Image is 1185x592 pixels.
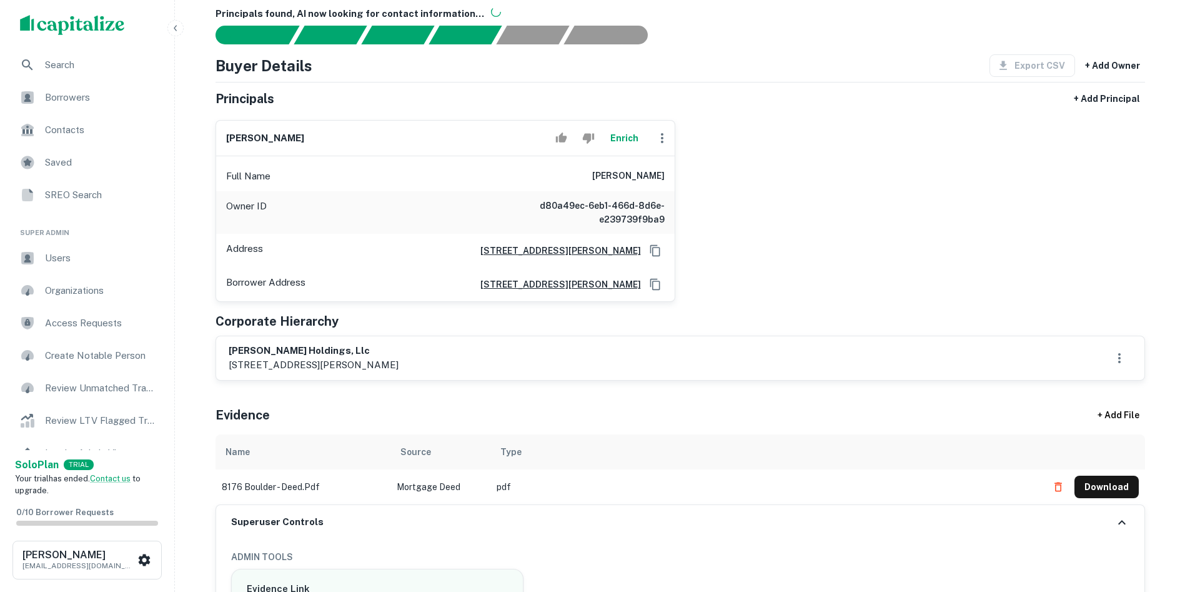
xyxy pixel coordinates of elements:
span: Users [45,251,157,266]
span: Organizations [45,283,157,298]
a: Borrowers [10,83,164,113]
a: SREO Search [10,180,164,210]
h6: [PERSON_NAME] [592,169,665,184]
button: Copy Address [646,275,665,294]
h6: [PERSON_NAME] [22,550,135,560]
span: Your trial has ended. to upgrade. [15,474,141,496]
h6: Superuser Controls [231,515,324,529]
a: Organizations [10,276,164,306]
div: + Add File [1075,404,1163,427]
h6: [PERSON_NAME] holdings, llc [229,344,399,358]
button: + Add Owner [1080,54,1145,77]
td: pdf [490,469,1041,504]
div: AI fulfillment process complete. [564,26,663,44]
h5: Principals [216,89,274,108]
p: [STREET_ADDRESS][PERSON_NAME] [229,358,399,373]
button: Copy Address [646,241,665,260]
a: Users [10,243,164,273]
span: SREO Search [45,188,157,203]
p: Borrower Address [226,275,305,294]
h5: Evidence [216,406,270,424]
p: [EMAIL_ADDRESS][DOMAIN_NAME] [22,560,135,571]
h6: Principals found, AI now looking for contact information... [216,7,1145,21]
button: Delete file [1047,477,1069,497]
p: Owner ID [226,199,267,226]
div: TRIAL [64,459,94,470]
span: Borrowers [45,90,157,105]
img: capitalize-logo.png [20,15,125,35]
a: Saved [10,148,164,178]
div: Principals found, still searching for contact information. This may take time... [496,26,569,44]
a: Lender Admin View [10,438,164,468]
div: Principals found, AI now looking for contact information... [429,26,502,44]
a: [STREET_ADDRESS][PERSON_NAME] [470,278,641,291]
a: Create Notable Person [10,341,164,371]
h6: ADMIN TOOLS [231,550,1129,564]
div: Type [500,444,522,459]
span: Access Requests [45,316,157,331]
a: Access Requests [10,308,164,338]
h6: d80a49ec-6eb1-466d-8d6e-e239739f9ba9 [515,199,665,226]
div: scrollable content [216,434,1145,504]
div: Source [400,444,431,459]
button: [PERSON_NAME][EMAIL_ADDRESS][DOMAIN_NAME] [12,541,162,579]
span: 0 / 10 Borrower Requests [16,508,114,517]
div: Your request is received and processing... [294,26,367,44]
span: Create Notable Person [45,348,157,363]
span: Search [45,58,157,73]
span: Review LTV Flagged Transactions [45,413,157,428]
button: Reject [577,126,599,151]
li: Super Admin [10,213,164,243]
strong: Solo Plan [15,459,59,471]
td: Mortgage Deed [390,469,490,504]
th: Type [490,434,1041,469]
th: Name [216,434,390,469]
a: Search [10,50,164,80]
span: Lender Admin View [45,446,157,461]
p: Full Name [226,169,270,184]
td: 8176 boulder - deed.pdf [216,469,390,504]
iframe: Chat Widget [1123,492,1185,552]
th: Source [390,434,490,469]
p: Address [226,241,263,260]
a: Contacts [10,115,164,145]
button: Accept [550,126,572,151]
h6: [PERSON_NAME] [226,131,304,146]
div: Name [226,444,250,459]
button: Enrich [605,126,645,151]
a: Review LTV Flagged Transactions [10,406,164,436]
a: Contact us [90,474,131,483]
a: SoloPlan [15,458,59,473]
div: Documents found, AI parsing details... [361,26,434,44]
span: Review Unmatched Transactions [45,381,157,396]
button: Download [1074,476,1139,498]
span: Contacts [45,123,157,138]
span: Saved [45,155,157,170]
button: + Add Principal [1069,88,1145,110]
a: Review Unmatched Transactions [10,373,164,403]
div: Sending borrower request to AI... [201,26,294,44]
a: [STREET_ADDRESS][PERSON_NAME] [470,244,641,258]
h4: Buyer Details [216,54,312,77]
h5: Corporate Hierarchy [216,312,339,331]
